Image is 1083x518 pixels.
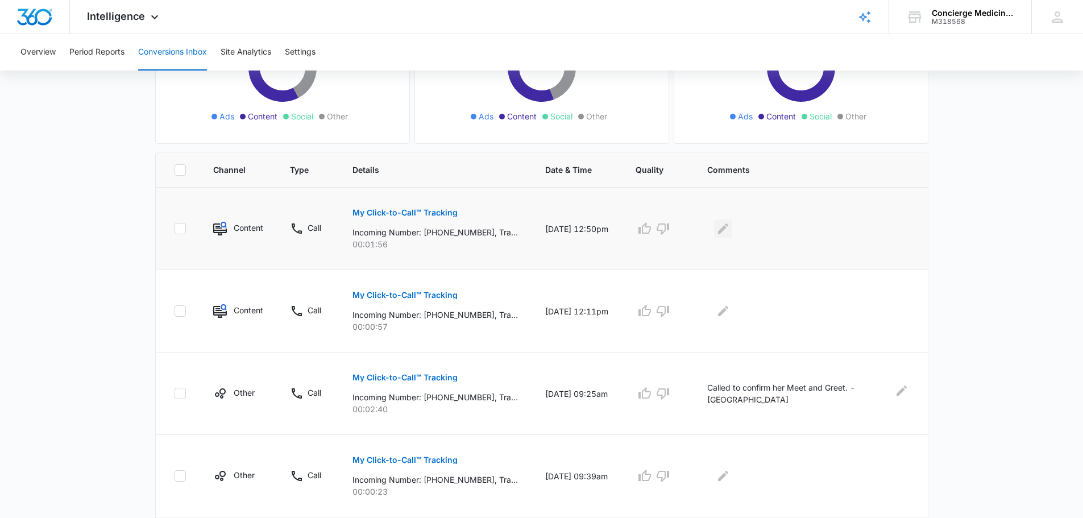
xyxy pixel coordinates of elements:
[636,164,663,176] span: Quality
[352,281,458,309] button: My Click-to-Call™ Tracking
[352,474,518,486] p: Incoming Number: [PHONE_NUMBER], Tracking Number: [PHONE_NUMBER], Ring To: [PHONE_NUMBER], Caller...
[352,321,518,333] p: 00:00:57
[234,222,263,234] p: Content
[219,110,234,122] span: Ads
[714,219,732,238] button: Edit Comments
[248,110,277,122] span: Content
[221,34,271,71] button: Site Analytics
[352,209,458,217] p: My Click-to-Call™ Tracking
[308,222,321,234] p: Call
[894,382,910,400] button: Edit Comments
[352,374,458,382] p: My Click-to-Call™ Tracking
[352,364,458,391] button: My Click-to-Call™ Tracking
[352,456,458,464] p: My Click-to-Call™ Tracking
[308,469,321,481] p: Call
[532,353,622,435] td: [DATE] 09:25am
[479,110,493,122] span: Ads
[138,34,207,71] button: Conversions Inbox
[327,110,348,122] span: Other
[285,34,316,71] button: Settings
[532,270,622,353] td: [DATE] 12:11pm
[69,34,125,71] button: Period Reports
[507,110,537,122] span: Content
[87,10,145,22] span: Intelligence
[586,110,607,122] span: Other
[714,302,732,320] button: Edit Comments
[352,291,458,299] p: My Click-to-Call™ Tracking
[707,382,887,405] p: Called to confirm her Meet and Greet. - [GEOGRAPHIC_DATA]
[738,110,753,122] span: Ads
[234,469,255,481] p: Other
[845,110,866,122] span: Other
[766,110,796,122] span: Content
[20,34,56,71] button: Overview
[532,188,622,270] td: [DATE] 12:50pm
[352,403,518,415] p: 00:02:40
[707,164,893,176] span: Comments
[532,435,622,517] td: [DATE] 09:39am
[308,387,321,399] p: Call
[352,238,518,250] p: 00:01:56
[550,110,572,122] span: Social
[545,164,592,176] span: Date & Time
[932,18,1015,26] div: account id
[352,199,458,226] button: My Click-to-Call™ Tracking
[932,9,1015,18] div: account name
[714,467,732,485] button: Edit Comments
[308,304,321,316] p: Call
[213,164,246,176] span: Channel
[352,226,518,238] p: Incoming Number: [PHONE_NUMBER], Tracking Number: [PHONE_NUMBER], Ring To: [PHONE_NUMBER], Caller...
[352,309,518,321] p: Incoming Number: [PHONE_NUMBER], Tracking Number: [PHONE_NUMBER], Ring To: [PHONE_NUMBER], Caller...
[234,387,255,399] p: Other
[352,391,518,403] p: Incoming Number: [PHONE_NUMBER], Tracking Number: [PHONE_NUMBER], Ring To: [PHONE_NUMBER], Caller...
[352,486,518,498] p: 00:00:23
[810,110,832,122] span: Social
[352,446,458,474] button: My Click-to-Call™ Tracking
[352,164,501,176] span: Details
[290,164,309,176] span: Type
[234,304,263,316] p: Content
[291,110,313,122] span: Social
